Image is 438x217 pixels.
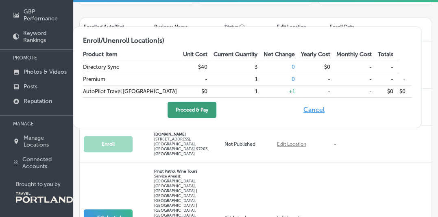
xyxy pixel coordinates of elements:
[154,169,217,174] p: Pinot Patrol Wine Tours
[83,37,412,44] h2: Enroll/Unenroll Location(s)
[301,48,336,61] th: Yearly Cost
[183,48,214,61] th: Unit Cost
[16,192,73,203] img: Travel Portland
[183,61,214,73] td: $40
[22,156,69,170] p: Connected Accounts
[84,136,133,152] button: Enroll
[24,134,69,148] p: Manage Locations
[264,85,301,97] td: + 1
[399,73,412,85] td: -
[399,85,412,97] td: $0
[83,85,183,97] td: AutoPilot Travel [GEOGRAPHIC_DATA]
[214,85,264,97] td: 1
[24,8,69,22] p: GBP Performance
[336,61,378,73] td: -
[326,18,379,42] div: Enroll Date
[24,83,37,90] p: Posts
[301,73,336,85] td: -
[183,73,214,85] td: -
[224,141,270,147] p: Not Published
[154,137,209,156] label: [STREET_ADDRESS] , [GEOGRAPHIC_DATA], [GEOGRAPHIC_DATA] 97203, [GEOGRAPHIC_DATA]
[301,85,336,97] td: -
[16,181,73,187] p: Brought to you by
[183,85,214,97] td: $0
[83,61,183,73] td: Directory Sync
[330,135,349,153] p: -
[336,73,378,85] td: -
[83,73,183,85] td: Premium
[168,102,216,118] button: Proceed & Pay
[273,18,326,42] div: Edit Location Details
[23,30,69,44] p: Keyword Rankings
[336,48,378,61] th: Monthly Cost
[264,61,301,73] td: 0
[80,18,150,42] div: Enrolled AutoPilot
[378,85,399,97] td: $0
[214,61,264,73] td: 3
[24,98,52,105] p: Reputation
[277,141,306,147] a: Edit Location
[220,18,273,42] div: Status
[378,48,399,61] th: Totals
[301,102,327,118] button: Cancel
[150,18,220,42] div: Business Name Location Address
[264,48,301,61] th: Net Change
[214,73,264,85] td: 1
[378,73,399,85] td: -
[83,48,183,61] th: Product Item
[154,132,217,137] p: [DOMAIN_NAME]
[301,61,336,73] td: $0
[336,85,378,97] td: -
[378,61,399,73] td: -
[24,68,67,75] p: Photos & Videos
[214,48,264,61] th: Current Quantity
[264,73,301,85] td: 0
